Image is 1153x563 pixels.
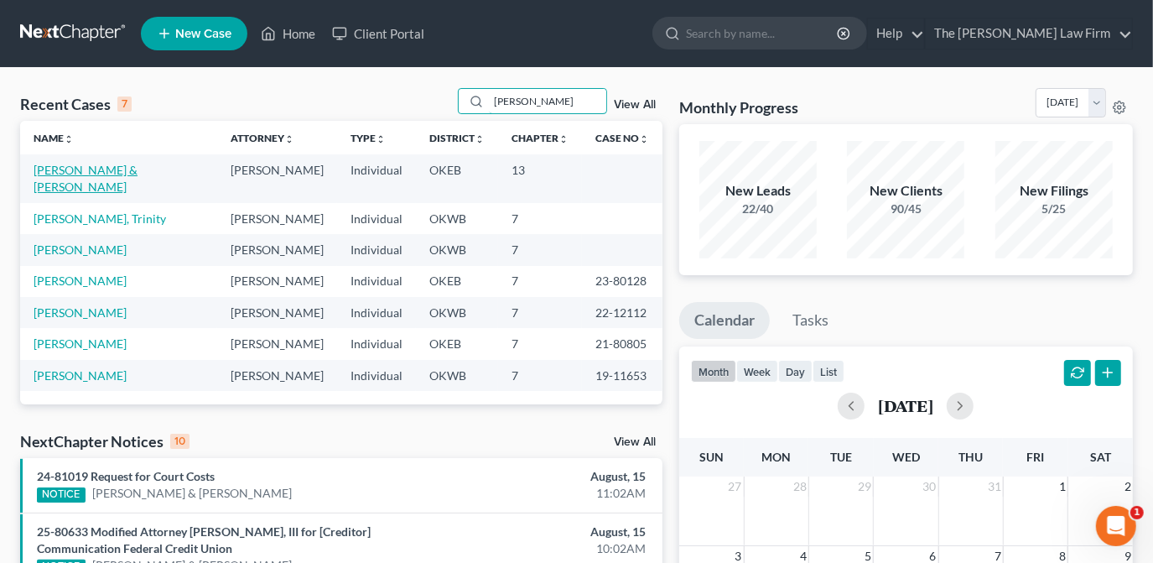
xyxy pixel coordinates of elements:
div: 10:02AM [454,540,646,557]
a: [PERSON_NAME] [34,274,127,288]
a: Client Portal [324,18,433,49]
input: Search by name... [686,18,839,49]
a: 25-80633 Modified Attorney [PERSON_NAME], III for [Creditor] Communication Federal Credit Union [37,524,371,555]
span: 1 [1130,506,1144,519]
td: [PERSON_NAME] [217,360,337,391]
td: OKEB [416,154,498,202]
td: OKWB [416,234,498,265]
a: Nameunfold_more [34,132,74,144]
td: 7 [498,297,582,328]
a: [PERSON_NAME] [34,305,127,320]
a: View All [614,99,656,111]
td: 7 [498,328,582,359]
a: The [PERSON_NAME] Law Firm [926,18,1132,49]
button: list [813,360,844,383]
a: [PERSON_NAME], Trinity [34,211,166,226]
td: Individual [337,234,416,265]
td: Individual [337,203,416,234]
a: Tasks [777,302,844,339]
td: 22-12112 [582,297,662,328]
i: unfold_more [558,134,569,144]
a: Calendar [679,302,770,339]
span: 27 [727,477,744,497]
input: Search by name... [489,89,606,113]
a: 24-81019 Request for Court Costs [37,469,215,483]
span: 31 [986,477,1003,497]
td: OKWB [416,203,498,234]
div: New Clients [847,181,964,201]
div: August, 15 [454,468,646,485]
span: Sat [1090,450,1111,464]
span: Thu [958,450,983,464]
td: 23-80128 [582,266,662,297]
div: NextChapter Notices [20,431,190,451]
button: day [778,360,813,383]
td: Individual [337,266,416,297]
a: [PERSON_NAME] & [PERSON_NAME] [34,163,138,194]
td: Individual [337,297,416,328]
td: 21-80805 [582,328,662,359]
td: Individual [337,360,416,391]
h3: Monthly Progress [679,97,798,117]
div: 5/25 [995,201,1113,217]
span: Wed [892,450,920,464]
div: 11:02AM [454,485,646,502]
span: Tue [830,450,852,464]
td: OKEB [416,266,498,297]
span: New Case [175,28,231,40]
i: unfold_more [639,134,649,144]
td: [PERSON_NAME] [217,328,337,359]
td: 7 [498,234,582,265]
span: Fri [1026,450,1044,464]
a: [PERSON_NAME] [34,368,127,383]
a: Help [868,18,924,49]
a: View All [614,436,656,448]
td: 19-11653 [582,360,662,391]
span: Mon [761,450,791,464]
div: 90/45 [847,201,964,217]
span: 28 [792,477,808,497]
a: [PERSON_NAME] [34,242,127,257]
td: OKWB [416,360,498,391]
td: OKEB [416,328,498,359]
button: month [691,360,736,383]
td: [PERSON_NAME] [217,297,337,328]
a: Chapterunfold_more [512,132,569,144]
span: 29 [856,477,873,497]
a: [PERSON_NAME] [34,336,127,351]
i: unfold_more [284,134,294,144]
a: Home [252,18,324,49]
span: 1 [1057,477,1067,497]
td: Individual [337,154,416,202]
td: Individual [337,328,416,359]
td: [PERSON_NAME] [217,154,337,202]
button: week [736,360,778,383]
td: 7 [498,266,582,297]
div: August, 15 [454,524,646,540]
div: 7 [117,96,132,112]
a: Districtunfold_more [429,132,485,144]
a: Attorneyunfold_more [231,132,294,144]
i: unfold_more [475,134,485,144]
td: 7 [498,360,582,391]
td: 13 [498,154,582,202]
a: Typeunfold_more [351,132,386,144]
i: unfold_more [64,134,74,144]
td: OKWB [416,297,498,328]
h2: [DATE] [878,397,933,414]
a: [PERSON_NAME] & [PERSON_NAME] [92,485,292,502]
div: Recent Cases [20,94,132,114]
td: [PERSON_NAME] [217,234,337,265]
div: 22/40 [699,201,817,217]
div: 10 [170,434,190,449]
span: 2 [1123,477,1133,497]
td: 7 [498,203,582,234]
span: 30 [922,477,938,497]
td: [PERSON_NAME] [217,266,337,297]
td: [PERSON_NAME] [217,203,337,234]
div: New Filings [995,181,1113,201]
span: Sun [699,450,724,464]
i: unfold_more [376,134,386,144]
a: Case Nounfold_more [595,132,649,144]
div: NOTICE [37,487,86,503]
